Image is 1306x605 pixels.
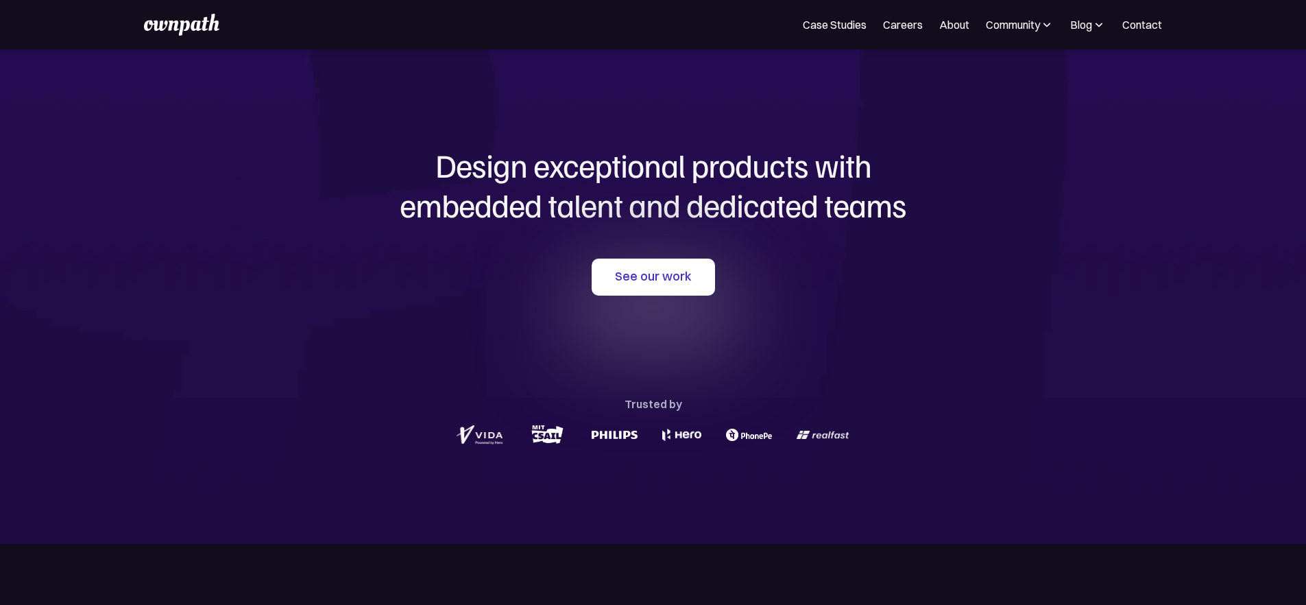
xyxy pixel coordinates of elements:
[1070,16,1106,33] div: Blog
[1070,16,1092,33] div: Blog
[803,16,867,33] a: Case Studies
[625,394,682,414] div: Trusted by
[986,16,1054,33] div: Community
[592,259,715,296] a: See our work
[324,145,982,224] h1: Design exceptional products with embedded talent and dedicated teams
[986,16,1040,33] div: Community
[939,16,969,33] a: About
[1122,16,1162,33] a: Contact
[883,16,923,33] a: Careers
